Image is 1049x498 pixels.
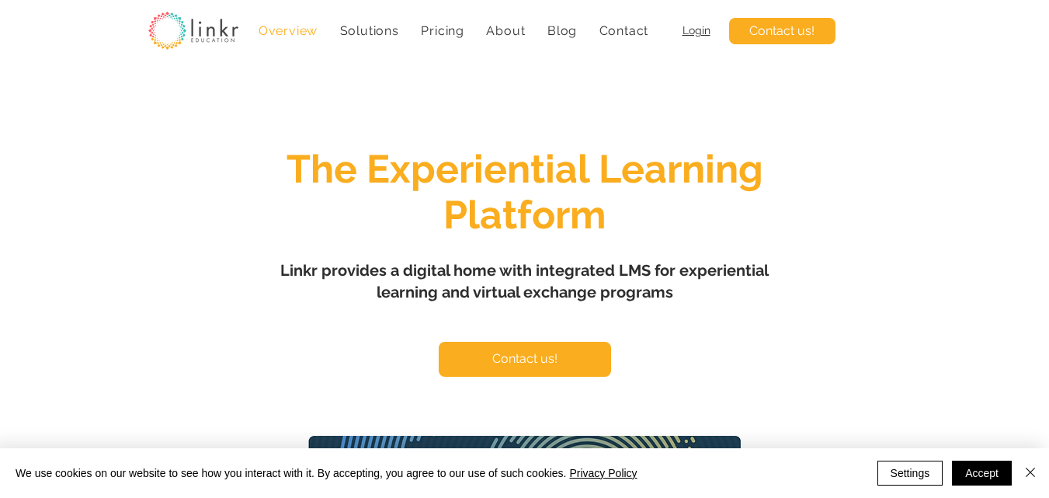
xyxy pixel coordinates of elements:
[148,12,238,50] img: linkr_logo_transparentbg.png
[413,16,472,46] a: Pricing
[332,16,407,46] div: Solutions
[540,16,585,46] a: Blog
[591,16,656,46] a: Contact
[16,466,637,480] span: We use cookies on our website to see how you interact with it. By accepting, you agree to our use...
[478,16,533,46] div: About
[486,23,525,38] span: About
[569,467,637,479] a: Privacy Policy
[729,18,835,44] a: Contact us!
[877,461,943,486] button: Settings
[287,146,763,238] span: The Experiential Learning Platform
[259,23,318,38] span: Overview
[749,23,815,40] span: Contact us!
[492,350,557,367] span: Contact us!
[251,16,657,46] nav: Site
[599,23,649,38] span: Contact
[952,461,1012,486] button: Accept
[1021,463,1040,482] img: Close
[340,23,399,38] span: Solutions
[251,16,326,46] a: Overview
[683,24,710,37] a: Login
[421,23,464,38] span: Pricing
[280,261,769,301] span: Linkr provides a digital home with integrated LMS for experiential learning and virtual exchange ...
[439,342,611,377] a: Contact us!
[547,23,577,38] span: Blog
[1021,461,1040,486] button: Close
